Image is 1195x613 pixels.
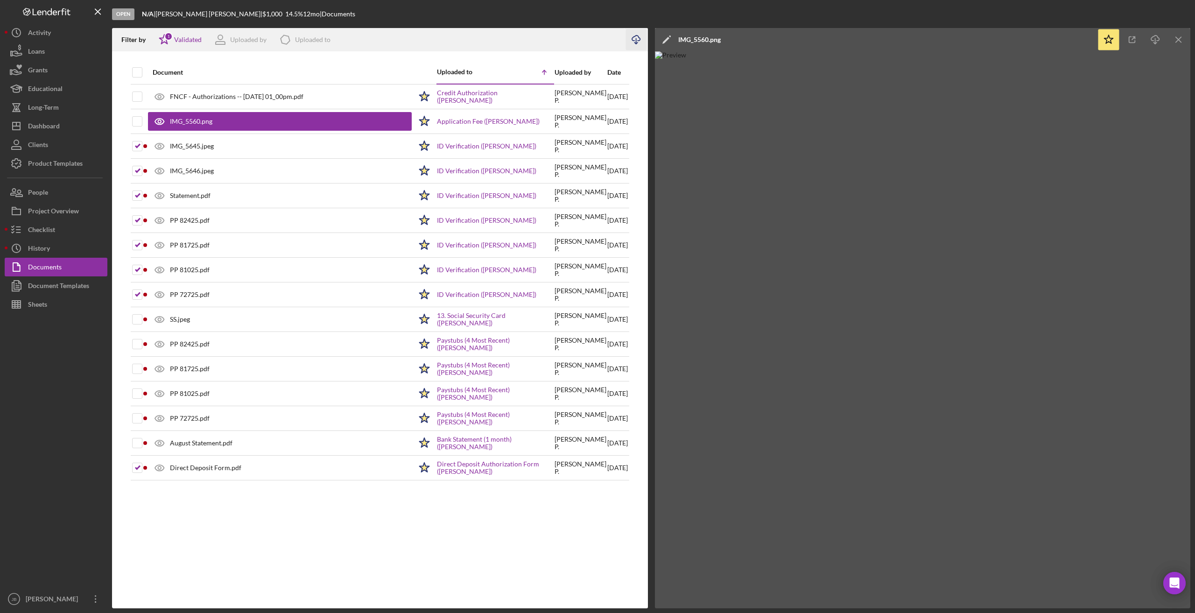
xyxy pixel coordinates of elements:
div: Document [153,69,412,76]
div: [DATE] [607,431,628,455]
div: [PERSON_NAME] P . [555,213,606,228]
div: Loans [28,42,45,63]
b: N/A [142,10,154,18]
a: Application Fee ([PERSON_NAME]) [437,118,540,125]
div: Filter by [121,36,153,43]
div: SS.jpeg [170,316,190,323]
img: Preview [655,51,1191,608]
div: Date [607,69,628,76]
div: [DATE] [607,357,628,380]
div: PP 81725.pdf [170,365,210,373]
a: Clients [5,135,107,154]
button: JB[PERSON_NAME] [5,590,107,608]
div: [PERSON_NAME] [23,590,84,611]
div: Long-Term [28,98,59,119]
div: 12 mo [303,10,320,18]
a: Credit Authorization ([PERSON_NAME]) [437,89,554,104]
button: Dashboard [5,117,107,135]
button: Grants [5,61,107,79]
div: IMG_5646.jpeg [170,167,214,175]
div: August Statement.pdf [170,439,232,447]
text: JB [11,597,16,602]
div: [PERSON_NAME] P . [555,188,606,203]
div: [PERSON_NAME] P . [555,460,606,475]
div: Statement.pdf [170,192,211,199]
div: [DATE] [607,110,628,133]
div: [DATE] [607,456,628,479]
button: Product Templates [5,154,107,173]
div: Uploaded to [295,36,330,43]
div: [DATE] [607,85,628,109]
div: FNCF - Authorizations -- [DATE] 01_00pm.pdf [170,93,303,100]
div: PP 81025.pdf [170,390,210,397]
span: $1,000 [262,10,282,18]
a: Bank Statement (1 month) ([PERSON_NAME]) [437,436,554,451]
a: 13. Social Security Card ([PERSON_NAME]) [437,312,554,327]
button: Document Templates [5,276,107,295]
button: People [5,183,107,202]
div: Grants [28,61,48,82]
button: Long-Term [5,98,107,117]
div: PP 82425.pdf [170,217,210,224]
div: IMG_5560.png [678,36,721,43]
a: Sheets [5,295,107,314]
button: Loans [5,42,107,61]
div: Uploaded by [555,69,606,76]
a: Paystubs (4 Most Recent) ([PERSON_NAME]) [437,411,554,426]
div: [PERSON_NAME] P . [555,436,606,451]
div: [PERSON_NAME] P . [555,262,606,277]
div: [DATE] [607,283,628,306]
div: | Documents [320,10,355,18]
a: ID Verification ([PERSON_NAME]) [437,266,536,274]
a: Paystubs (4 Most Recent) ([PERSON_NAME]) [437,361,554,376]
div: PP 81025.pdf [170,266,210,274]
div: 1 [164,32,173,41]
button: Documents [5,258,107,276]
button: Checklist [5,220,107,239]
div: Uploaded to [437,68,495,76]
a: ID Verification ([PERSON_NAME]) [437,192,536,199]
div: Clients [28,135,48,156]
div: Sheets [28,295,47,316]
a: ID Verification ([PERSON_NAME]) [437,217,536,224]
div: History [28,239,50,260]
div: [PERSON_NAME] P . [555,89,606,104]
div: [PERSON_NAME] P . [555,287,606,302]
div: | [142,10,155,18]
div: [PERSON_NAME] P . [555,312,606,327]
button: Project Overview [5,202,107,220]
div: Checklist [28,220,55,241]
a: Paystubs (4 Most Recent) ([PERSON_NAME]) [437,386,554,401]
div: [PERSON_NAME] P . [555,163,606,178]
button: Activity [5,23,107,42]
div: Documents [28,258,62,279]
div: PP 72725.pdf [170,291,210,298]
div: PP 72725.pdf [170,415,210,422]
div: [PERSON_NAME] P . [555,114,606,129]
div: [DATE] [607,209,628,232]
button: Educational [5,79,107,98]
div: [DATE] [607,233,628,257]
div: Uploaded by [230,36,267,43]
button: History [5,239,107,258]
a: ID Verification ([PERSON_NAME]) [437,291,536,298]
div: 14.5 % [285,10,303,18]
div: [PERSON_NAME] P . [555,361,606,376]
div: People [28,183,48,204]
div: Document Templates [28,276,89,297]
div: [DATE] [607,332,628,356]
div: Direct Deposit Form.pdf [170,464,241,472]
a: Paystubs (4 Most Recent) ([PERSON_NAME]) [437,337,554,352]
div: [PERSON_NAME] [PERSON_NAME] | [155,10,262,18]
a: ID Verification ([PERSON_NAME]) [437,167,536,175]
